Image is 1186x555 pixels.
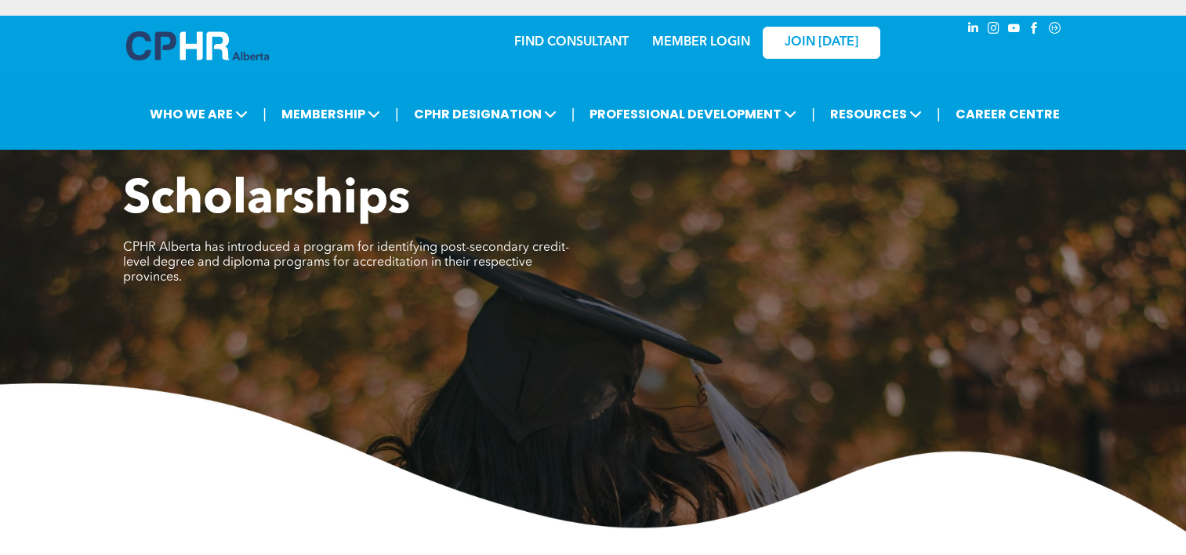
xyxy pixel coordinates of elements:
[126,31,269,60] img: A blue and white logo for cp alberta
[145,100,252,129] span: WHO WE ARE
[785,35,858,50] span: JOIN [DATE]
[652,36,750,49] a: MEMBER LOGIN
[763,27,880,59] a: JOIN [DATE]
[585,100,801,129] span: PROFESSIONAL DEVELOPMENT
[811,98,815,130] li: |
[514,36,629,49] a: FIND CONSULTANT
[277,100,385,129] span: MEMBERSHIP
[1006,20,1023,41] a: youtube
[571,98,575,130] li: |
[951,100,1064,129] a: CAREER CENTRE
[825,100,927,129] span: RESOURCES
[1026,20,1043,41] a: facebook
[965,20,982,41] a: linkedin
[937,98,941,130] li: |
[123,177,410,224] span: Scholarships
[263,98,267,130] li: |
[123,241,569,284] span: CPHR Alberta has introduced a program for identifying post-secondary credit-level degree and dipl...
[985,20,1003,41] a: instagram
[395,98,399,130] li: |
[409,100,561,129] span: CPHR DESIGNATION
[1046,20,1064,41] a: Social network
